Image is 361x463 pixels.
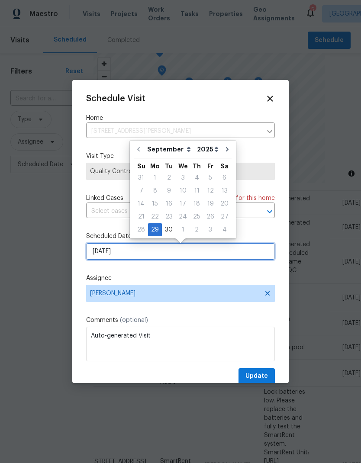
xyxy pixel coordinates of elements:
div: Thu Sep 11 2025 [190,184,203,197]
div: 9 [162,185,176,197]
div: Tue Sep 02 2025 [162,171,176,184]
button: Open [264,206,276,218]
div: 11 [190,185,203,197]
input: M/D/YYYY [86,243,275,260]
label: Comments [86,316,275,325]
div: Fri Sep 12 2025 [203,184,217,197]
div: 23 [162,211,176,223]
div: Tue Sep 30 2025 [162,223,176,236]
abbr: Sunday [137,163,145,169]
div: 22 [148,211,162,223]
div: Tue Sep 09 2025 [162,184,176,197]
div: Sun Aug 31 2025 [134,171,148,184]
div: Mon Sep 22 2025 [148,210,162,223]
div: 28 [134,224,148,236]
div: Thu Sep 25 2025 [190,210,203,223]
div: Fri Sep 26 2025 [203,210,217,223]
div: Sun Sep 28 2025 [134,223,148,236]
div: Thu Sep 04 2025 [190,171,203,184]
div: 14 [134,198,148,210]
div: 1 [148,172,162,184]
div: 12 [203,185,217,197]
div: 2 [190,224,203,236]
div: 17 [176,198,190,210]
div: Sun Sep 21 2025 [134,210,148,223]
div: 29 [148,224,162,236]
div: Thu Sep 18 2025 [190,197,203,210]
label: Visit Type [86,152,275,161]
div: Sat Oct 04 2025 [217,223,232,236]
abbr: Friday [207,163,213,169]
div: Fri Sep 05 2025 [203,171,217,184]
div: Mon Sep 29 2025 [148,223,162,236]
div: 26 [203,211,217,223]
button: Go to previous month [132,141,145,158]
span: Close [265,94,275,103]
div: Tue Sep 16 2025 [162,197,176,210]
div: 15 [148,198,162,210]
abbr: Saturday [220,163,229,169]
div: Thu Oct 02 2025 [190,223,203,236]
div: Wed Sep 17 2025 [176,197,190,210]
input: Enter in an address [86,125,262,138]
div: 31 [134,172,148,184]
span: Linked Cases [86,194,123,203]
div: Sat Sep 06 2025 [217,171,232,184]
div: 3 [203,224,217,236]
label: Scheduled Date [86,232,275,241]
div: Mon Sep 15 2025 [148,197,162,210]
div: Wed Sep 24 2025 [176,210,190,223]
div: 2 [162,172,176,184]
div: 7 [134,185,148,197]
div: 4 [217,224,232,236]
div: Wed Sep 03 2025 [176,171,190,184]
textarea: Auto-generated Visit [86,327,275,361]
div: 27 [217,211,232,223]
abbr: Wednesday [178,163,188,169]
span: Schedule Visit [86,94,145,103]
div: Mon Sep 08 2025 [148,184,162,197]
div: 8 [148,185,162,197]
div: 19 [203,198,217,210]
button: Go to next month [221,141,234,158]
div: 3 [176,172,190,184]
div: 20 [217,198,232,210]
div: 30 [162,224,176,236]
label: Assignee [86,274,275,283]
span: (optional) [120,317,148,323]
div: 21 [134,211,148,223]
div: 5 [203,172,217,184]
span: Update [245,371,268,382]
div: Sun Sep 14 2025 [134,197,148,210]
div: Wed Sep 10 2025 [176,184,190,197]
select: Year [195,143,221,156]
div: Fri Oct 03 2025 [203,223,217,236]
div: 13 [217,185,232,197]
div: 1 [176,224,190,236]
div: 18 [190,198,203,210]
span: Quality Control [90,167,271,176]
label: Home [86,114,275,122]
abbr: Tuesday [165,163,173,169]
div: Tue Sep 23 2025 [162,210,176,223]
div: 16 [162,198,176,210]
span: [PERSON_NAME] [90,290,260,297]
div: Sat Sep 20 2025 [217,197,232,210]
button: Update [239,368,275,384]
div: 10 [176,185,190,197]
div: 4 [190,172,203,184]
div: 6 [217,172,232,184]
abbr: Monday [150,163,160,169]
div: Fri Sep 19 2025 [203,197,217,210]
div: Wed Oct 01 2025 [176,223,190,236]
div: 24 [176,211,190,223]
div: Sun Sep 07 2025 [134,184,148,197]
div: 25 [190,211,203,223]
select: Month [145,143,195,156]
abbr: Thursday [193,163,201,169]
div: Mon Sep 01 2025 [148,171,162,184]
div: Sat Sep 13 2025 [217,184,232,197]
input: Select cases [86,205,251,218]
div: Sat Sep 27 2025 [217,210,232,223]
